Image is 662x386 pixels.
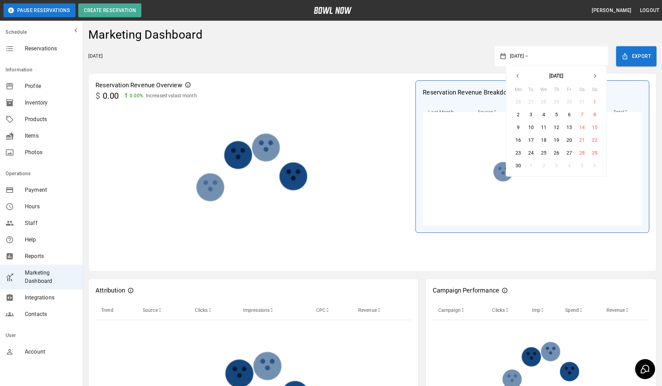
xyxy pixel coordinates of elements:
button: 6 July 2025 [589,159,601,172]
button: 14 June 2025 [576,121,588,133]
button: 22 June 2025 [589,134,601,146]
svg: Campaign Performance [502,288,508,293]
button: 9 June 2025 [512,121,524,133]
img: marketing dashboard revenue chart [96,102,409,264]
th: Campaign [433,300,487,320]
table: sticky table [96,300,411,320]
button: 7 June 2025 [576,108,588,121]
span: Payment [25,186,77,194]
span: Profile [25,82,77,90]
button: 29 May 2025 [550,96,563,108]
p: [DATE] [88,52,103,60]
button: 11 June 2025 [538,121,550,133]
button: 21 June 2025 [576,134,588,146]
button: 27 May 2025 [525,96,537,108]
span: Products [25,115,77,123]
p: Reservation Revenue Breakdown [423,88,515,97]
button: 2 June 2025 [512,108,524,121]
button: 17 June 2025 [525,134,537,146]
span: Contacts [25,310,77,318]
img: logo [314,7,352,14]
table: sticky table [433,300,649,320]
button: 18 June 2025 [538,134,550,146]
button: 6 June 2025 [563,108,575,121]
p: Campaign Performance [433,286,499,295]
button: 4 June 2025 [538,108,550,121]
button: 30 May 2025 [563,96,575,108]
p: Reservation Revenue Overview [96,80,182,90]
th: Source [472,102,512,122]
div: [DATE] – [506,65,607,177]
button: [DATE] – [506,50,602,62]
button: 5 June 2025 [550,108,563,121]
button: 29 June 2025 [589,147,601,159]
button: 31 May 2025 [576,96,588,108]
th: Impressions [238,300,311,320]
button: 20 June 2025 [563,134,575,146]
th: Th [550,86,563,96]
button: 3 July 2025 [550,159,563,172]
th: Trend [96,300,137,320]
button: 10 June 2025 [525,121,537,133]
span: Marketing Dashboard [25,269,77,285]
th: Tu [524,86,537,96]
span: Hours [25,202,77,211]
p: $ [96,90,100,102]
span: Integrations [25,294,77,302]
th: Sa [575,86,588,96]
button: [DATE] [524,70,589,82]
th: Su [588,86,601,96]
button: Export [616,46,656,66]
button: 15 June 2025 [589,121,601,133]
table: sticky table [423,102,642,122]
span: Inventory [25,99,77,107]
th: Imp [526,300,560,320]
button: 27 June 2025 [563,147,575,159]
button: 26 May 2025 [512,96,524,108]
button: 25 June 2025 [538,147,550,159]
button: 1 June 2025 [589,96,601,108]
th: Revenue [353,300,411,320]
button: 2 July 2025 [538,159,550,172]
button: Create Reservation [78,3,141,17]
span: Items [25,132,77,140]
p: 0.00 % [130,92,143,99]
span: Staff [25,219,77,227]
button: 23 June 2025 [512,147,524,159]
th: Source [137,300,190,320]
button: 5 July 2025 [576,159,588,172]
th: Total [608,102,642,122]
button: 1 July 2025 [525,159,537,172]
th: Mo [512,86,524,96]
button: 12 June 2025 [550,121,563,133]
span: Reservations [25,44,77,53]
th: We [537,86,550,96]
button: 30 June 2025 [512,159,524,172]
th: CPC [311,300,353,320]
th: Last Month [423,102,472,122]
p: 0.00 [103,90,119,102]
button: Pause Reservations [3,3,76,17]
button: Logout [637,4,662,17]
span: Help [25,236,77,244]
img: marketing dashboard revenue breakdown [423,112,642,226]
p: Attribution [96,286,125,295]
button: 19 June 2025 [550,134,563,146]
th: Revenue [601,300,649,320]
button: 4 July 2025 [563,159,575,172]
button: 8 June 2025 [589,108,601,121]
span: Account [25,348,77,356]
button: [PERSON_NAME] [589,4,634,17]
button: 24 June 2025 [525,147,537,159]
span: Photos [25,148,77,157]
svg: Attribution [128,288,133,293]
th: Clicks [189,300,237,320]
button: 28 May 2025 [538,96,550,108]
button: 28 June 2025 [576,147,588,159]
h4: Marketing Dashboard [88,28,203,42]
th: Spend [560,300,601,320]
button: 26 June 2025 [550,147,563,159]
button: 13 June 2025 [563,121,575,133]
th: Clicks [487,300,526,320]
svg: Reservation Revenue Overview [185,82,191,88]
